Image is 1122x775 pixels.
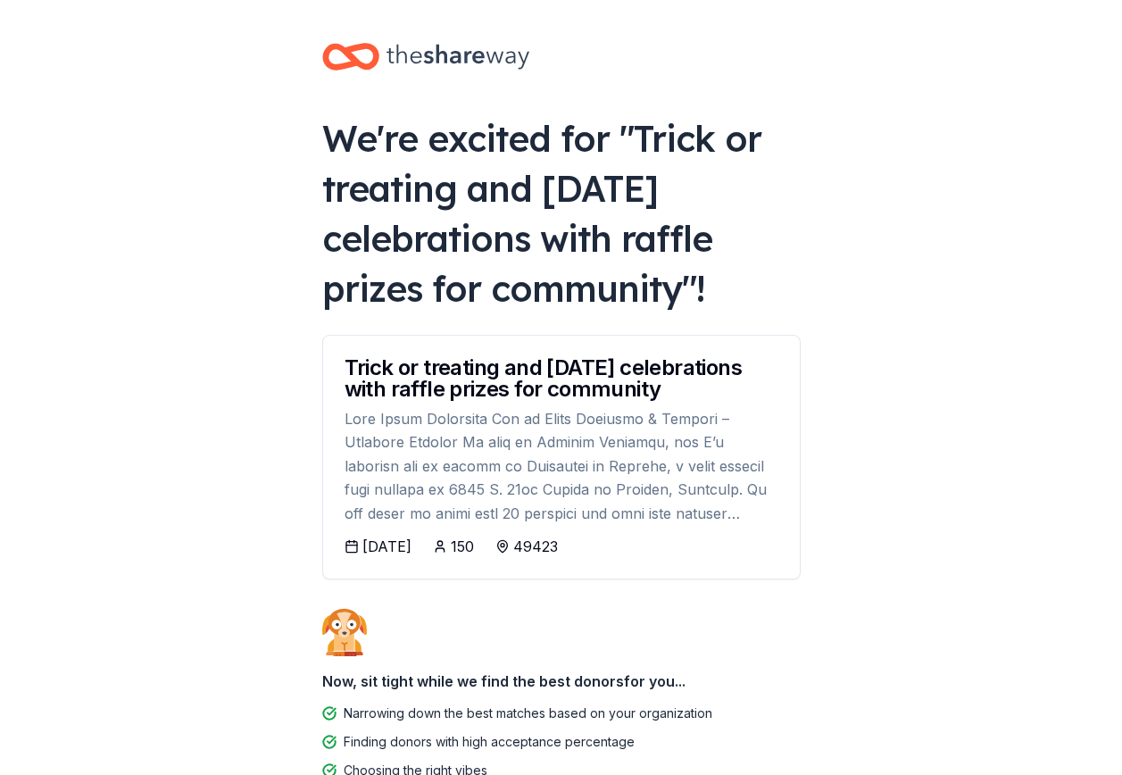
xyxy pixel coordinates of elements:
[345,357,778,400] div: Trick or treating and [DATE] celebrations with raffle prizes for community
[362,536,411,557] div: [DATE]
[344,731,635,753] div: Finding donors with high acceptance percentage
[345,407,778,525] div: Lore Ipsum Dolorsita Con ad Elits Doeiusmo & Tempori – Utlabore Etdolor Ma aliq en Adminim Veniam...
[322,113,801,313] div: We're excited for " Trick or treating and [DATE] celebrations with raffle prizes for community "!
[451,536,474,557] div: 150
[322,663,801,699] div: Now, sit tight while we find the best donors for you...
[513,536,558,557] div: 49423
[344,703,712,724] div: Narrowing down the best matches based on your organization
[322,608,367,656] img: Dog waiting patiently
